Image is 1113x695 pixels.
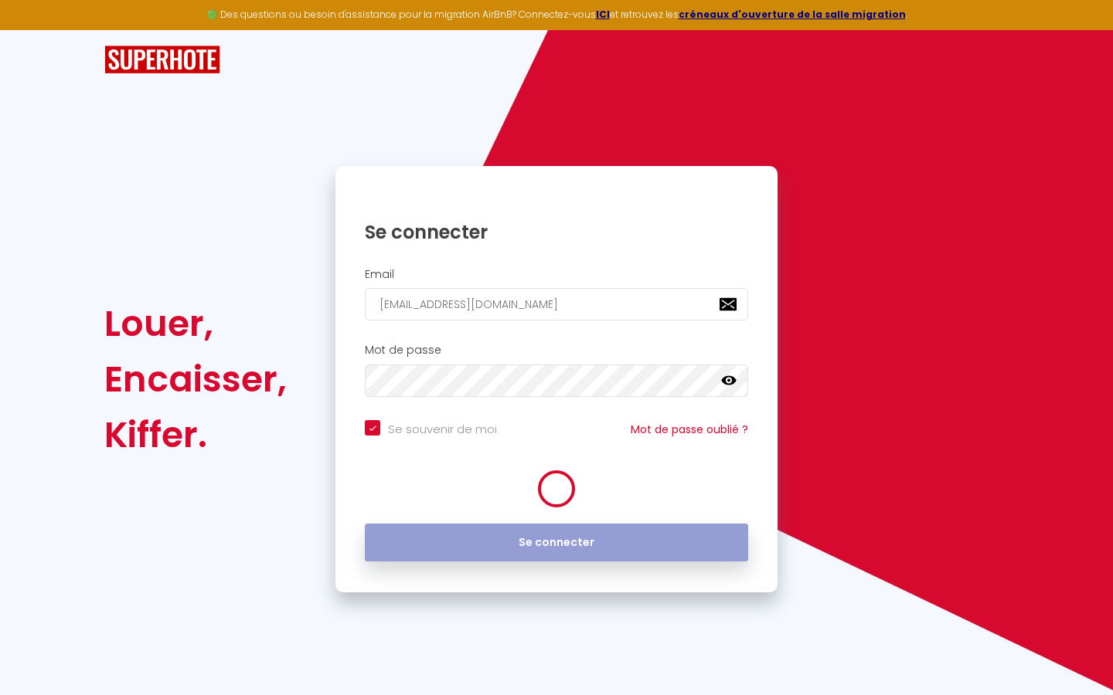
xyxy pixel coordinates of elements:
button: Ouvrir le widget de chat LiveChat [12,6,59,53]
h2: Mot de passe [365,344,748,357]
h1: Se connecter [365,220,748,244]
div: Kiffer. [104,407,287,463]
input: Ton Email [365,288,748,320]
div: Encaisser, [104,351,287,407]
img: SuperHote logo [104,46,220,74]
h2: Email [365,268,748,281]
div: Louer, [104,296,287,351]
a: créneaux d'ouverture de la salle migration [679,8,906,21]
a: Mot de passe oublié ? [631,422,748,437]
a: ICI [596,8,610,21]
button: Se connecter [365,524,748,562]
